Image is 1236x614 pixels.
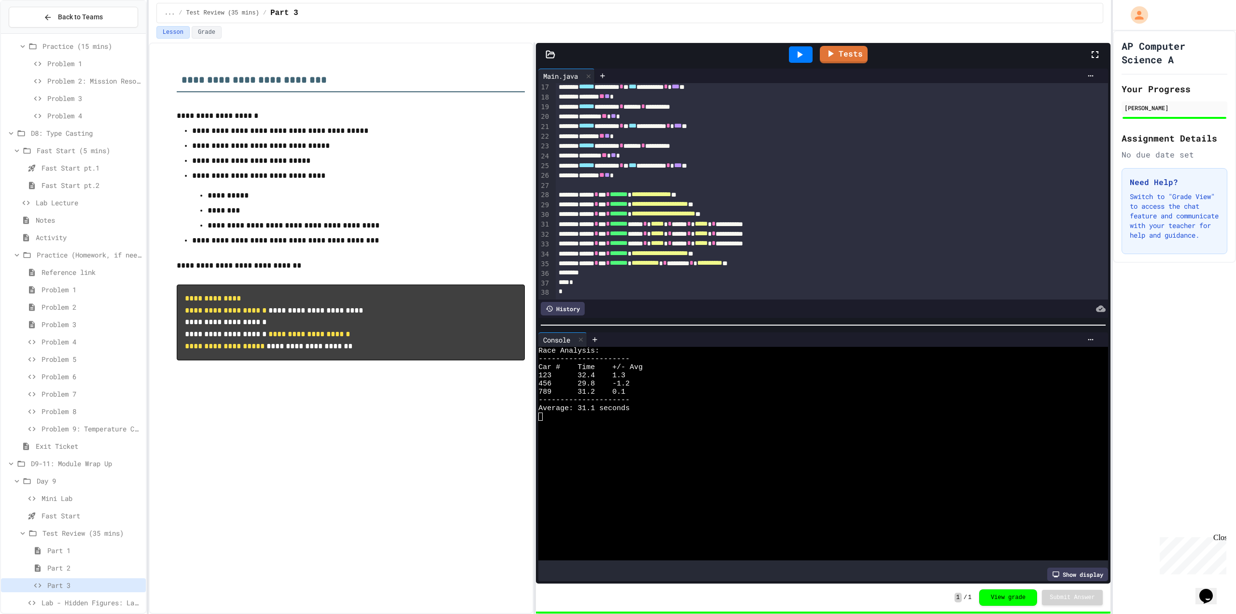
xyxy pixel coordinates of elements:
span: Problem 3 [47,93,142,103]
span: Test Review (35 mins) [186,9,259,17]
h2: Assignment Details [1122,131,1227,145]
span: Fast Start (5 mins) [37,145,142,156]
div: My Account [1121,4,1151,26]
span: Notes [36,215,142,225]
div: 18 [538,93,550,102]
button: Back to Teams [9,7,138,28]
h2: Your Progress [1122,82,1227,96]
span: --------------------- [538,355,630,363]
div: Show display [1047,568,1108,581]
div: 27 [538,181,550,191]
div: 21 [538,122,550,132]
div: Main.java [538,71,583,81]
span: 1 [968,594,971,601]
span: Practice (15 mins) [42,41,142,51]
div: 36 [538,269,550,279]
span: Part 1 [47,545,142,556]
div: 17 [538,83,550,92]
div: 33 [538,240,550,249]
div: 30 [538,210,550,220]
div: 35 [538,259,550,269]
span: Problem 9: Temperature Converter [42,424,142,434]
span: / [964,594,967,601]
span: --------------------- [538,396,630,404]
a: Tests [820,46,868,63]
h1: AP Computer Science A [1122,39,1227,66]
div: Console [538,335,575,345]
div: Console [538,332,587,347]
iframe: chat widget [1156,533,1226,574]
span: ... [165,9,175,17]
span: Reference link [42,267,142,277]
span: 789 31.2 0.1 [538,388,625,396]
div: 20 [538,112,550,122]
span: Problem 1 [47,58,142,69]
div: 38 [538,288,550,298]
span: Day 9 [37,476,142,486]
div: History [541,302,585,315]
span: Test Review (35 mins) [42,528,142,538]
div: Chat with us now!Close [4,4,67,61]
span: Practice (Homework, if needed) [37,250,142,260]
span: Problem 6 [42,371,142,382]
div: Main.java [538,69,595,83]
span: Lab - Hidden Figures: Launch Weight Calculator [42,598,142,608]
div: [PERSON_NAME] [1124,103,1224,112]
span: D9-11: Module Wrap Up [31,458,142,469]
div: 31 [538,220,550,229]
span: Problem 3 [42,319,142,329]
span: D8: Type Casting [31,128,142,138]
div: 32 [538,230,550,240]
span: Lab Lecture [36,198,142,208]
span: Submit Answer [1050,594,1095,601]
span: Problem 2 [42,302,142,312]
span: Problem 4 [47,111,142,121]
div: 25 [538,161,550,171]
span: Problem 8 [42,406,142,416]
div: 37 [538,279,550,288]
span: Activity [36,232,142,243]
div: 28 [538,190,550,200]
div: 19 [538,102,550,112]
span: 123 32.4 1.3 [538,371,625,380]
span: Car # Time +/- Avg [538,363,643,371]
span: Problem 4 [42,337,142,347]
div: 26 [538,171,550,181]
button: Grade [192,26,222,39]
span: Back to Teams [58,12,103,22]
div: 22 [538,132,550,142]
span: Part 3 [47,580,142,590]
button: Lesson [156,26,190,39]
span: Exit Ticket [36,441,142,451]
iframe: chat widget [1195,575,1226,604]
span: Race Analysis: [538,347,599,355]
span: Part 2 [47,563,142,573]
span: Problem 1 [42,285,142,295]
span: / [179,9,182,17]
span: / [263,9,267,17]
span: Problem 5 [42,354,142,364]
div: 29 [538,200,550,210]
div: 24 [538,152,550,161]
div: 34 [538,250,550,259]
span: 456 29.8 -1.2 [538,380,630,388]
h3: Need Help? [1130,176,1219,188]
span: Average: 31.1 seconds [538,404,630,413]
span: Fast Start pt.1 [42,163,142,173]
span: Part 3 [270,7,298,19]
span: 1 [955,593,962,602]
span: Fast Start [42,511,142,521]
span: Mini Lab [42,493,142,503]
button: View grade [979,589,1037,606]
span: Problem 7 [42,389,142,399]
div: No due date set [1122,149,1227,160]
p: Switch to "Grade View" to access the chat feature and communicate with your teacher for help and ... [1130,192,1219,240]
div: 23 [538,142,550,151]
span: Fast Start pt.2 [42,180,142,190]
button: Submit Answer [1042,590,1103,605]
span: Problem 2: Mission Resource Calculator [47,76,142,86]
